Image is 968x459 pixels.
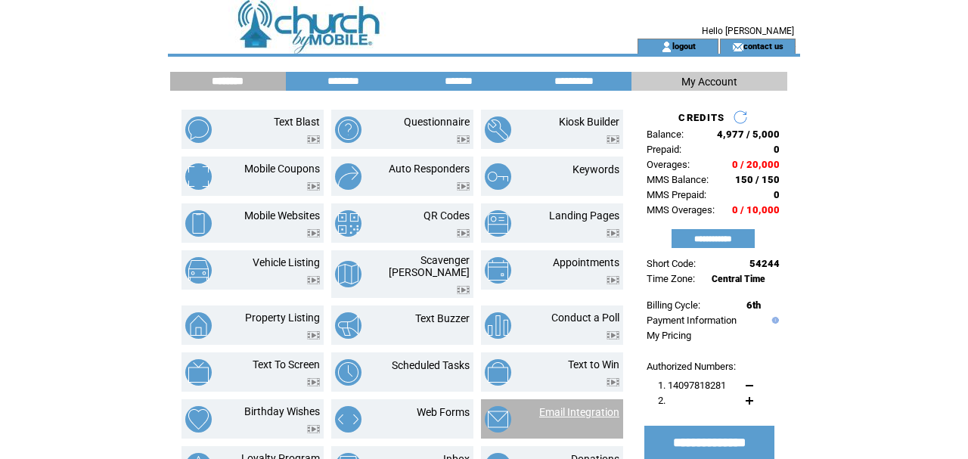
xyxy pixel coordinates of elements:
[457,286,470,294] img: video.png
[335,261,361,287] img: scavenger-hunt.png
[253,358,320,371] a: Text To Screen
[335,359,361,386] img: scheduled-tasks.png
[549,209,619,222] a: Landing Pages
[717,129,780,140] span: 4,977 / 5,000
[485,116,511,143] img: kiosk-builder.png
[647,129,684,140] span: Balance:
[672,41,696,51] a: logout
[647,361,736,372] span: Authorized Numbers:
[307,229,320,237] img: video.png
[607,378,619,386] img: video.png
[681,76,737,88] span: My Account
[415,312,470,324] a: Text Buzzer
[335,406,361,433] img: web-forms.png
[185,116,212,143] img: text-blast.png
[307,182,320,191] img: video.png
[647,273,695,284] span: Time Zone:
[678,112,724,123] span: CREDITS
[735,174,780,185] span: 150 / 150
[768,317,779,324] img: help.gif
[774,144,780,155] span: 0
[607,135,619,144] img: video.png
[253,256,320,268] a: Vehicle Listing
[244,405,320,417] a: Birthday Wishes
[404,116,470,128] a: Questionnaire
[774,189,780,200] span: 0
[307,276,320,284] img: video.png
[568,358,619,371] a: Text to Win
[647,315,737,326] a: Payment Information
[485,257,511,284] img: appointments.png
[732,204,780,216] span: 0 / 10,000
[335,116,361,143] img: questionnaire.png
[335,163,361,190] img: auto-responders.png
[185,163,212,190] img: mobile-coupons.png
[307,331,320,340] img: video.png
[647,189,706,200] span: MMS Prepaid:
[647,299,700,311] span: Billing Cycle:
[485,210,511,237] img: landing-pages.png
[607,276,619,284] img: video.png
[185,210,212,237] img: mobile-websites.png
[732,159,780,170] span: 0 / 20,000
[647,204,715,216] span: MMS Overages:
[658,395,665,406] span: 2.
[559,116,619,128] a: Kiosk Builder
[423,209,470,222] a: QR Codes
[647,159,690,170] span: Overages:
[245,312,320,324] a: Property Listing
[743,41,783,51] a: contact us
[746,299,761,311] span: 6th
[702,26,794,36] span: Hello [PERSON_NAME]
[389,254,470,278] a: Scavenger [PERSON_NAME]
[485,163,511,190] img: keywords.png
[749,258,780,269] span: 54244
[244,163,320,175] a: Mobile Coupons
[539,406,619,418] a: Email Integration
[607,331,619,340] img: video.png
[274,116,320,128] a: Text Blast
[335,312,361,339] img: text-buzzer.png
[185,359,212,386] img: text-to-screen.png
[553,256,619,268] a: Appointments
[658,380,726,391] span: 1. 14097818281
[661,41,672,53] img: account_icon.gif
[457,182,470,191] img: video.png
[417,406,470,418] a: Web Forms
[712,274,765,284] span: Central Time
[485,359,511,386] img: text-to-win.png
[457,135,470,144] img: video.png
[647,174,709,185] span: MMS Balance:
[185,257,212,284] img: vehicle-listing.png
[335,210,361,237] img: qr-codes.png
[647,258,696,269] span: Short Code:
[485,406,511,433] img: email-integration.png
[572,163,619,175] a: Keywords
[607,229,619,237] img: video.png
[647,144,681,155] span: Prepaid:
[307,378,320,386] img: video.png
[185,406,212,433] img: birthday-wishes.png
[389,163,470,175] a: Auto Responders
[732,41,743,53] img: contact_us_icon.gif
[244,209,320,222] a: Mobile Websites
[647,330,691,341] a: My Pricing
[185,312,212,339] img: property-listing.png
[551,312,619,324] a: Conduct a Poll
[485,312,511,339] img: conduct-a-poll.png
[392,359,470,371] a: Scheduled Tasks
[307,425,320,433] img: video.png
[457,229,470,237] img: video.png
[307,135,320,144] img: video.png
